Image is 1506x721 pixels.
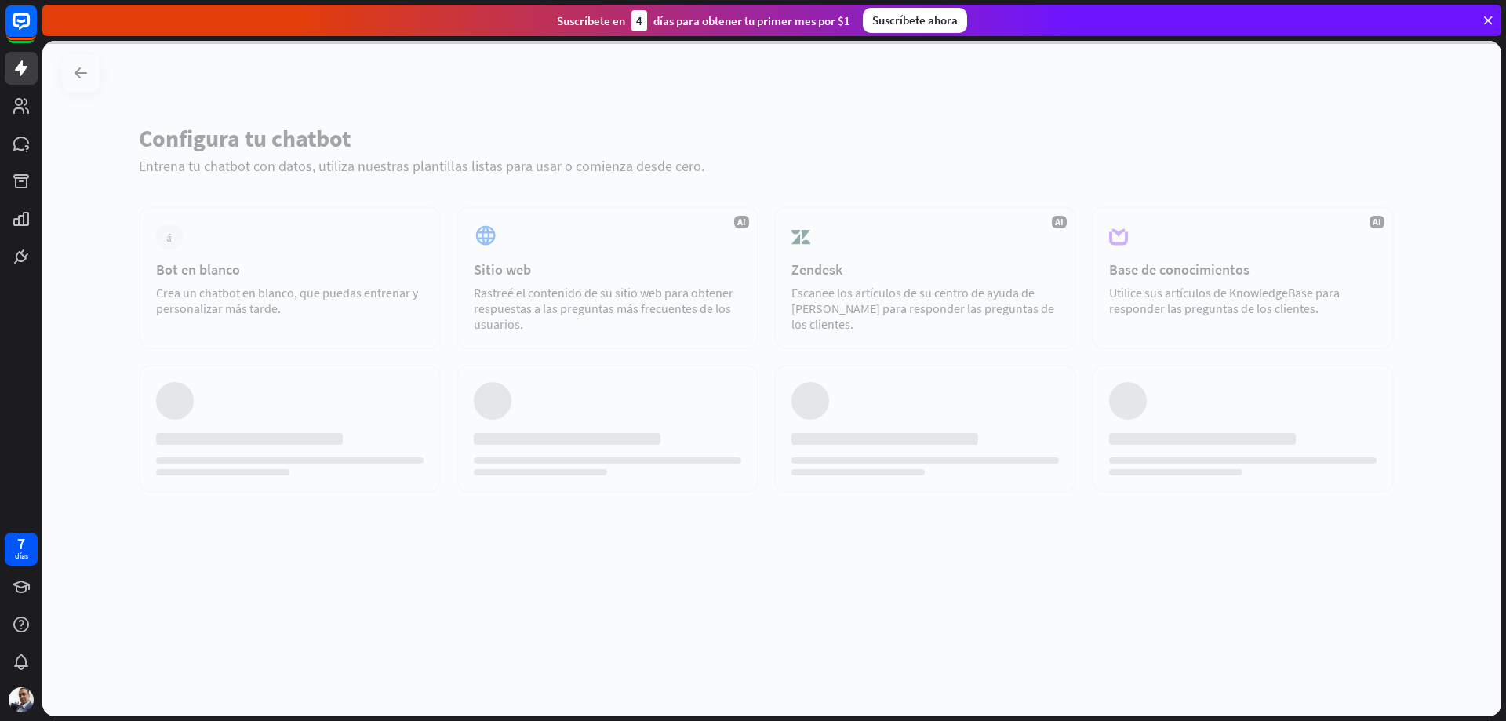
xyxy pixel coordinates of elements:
[5,533,38,566] a: 7 días
[872,13,958,27] font: Suscríbete ahora
[636,13,642,28] font: 4
[17,533,25,553] font: 7
[557,13,625,28] font: Suscríbete en
[653,13,850,28] font: días para obtener tu primer mes por $1
[15,551,28,561] font: días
